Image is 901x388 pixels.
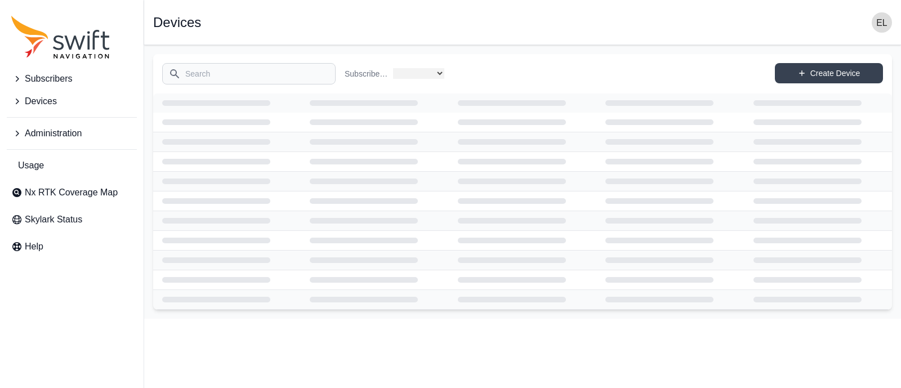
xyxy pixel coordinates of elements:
[25,72,72,86] span: Subscribers
[25,127,82,140] span: Administration
[7,154,137,177] a: Usage
[162,63,336,84] input: Search
[345,68,389,79] label: Subscriber Name
[153,16,201,29] h1: Devices
[7,90,137,113] button: Devices
[7,208,137,231] a: Skylark Status
[872,12,892,33] img: user photo
[7,122,137,145] button: Administration
[7,235,137,258] a: Help
[25,186,118,199] span: Nx RTK Coverage Map
[7,181,137,204] a: Nx RTK Coverage Map
[25,213,82,226] span: Skylark Status
[25,95,57,108] span: Devices
[7,68,137,90] button: Subscribers
[18,159,44,172] span: Usage
[775,63,883,83] a: Create Device
[25,240,43,253] span: Help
